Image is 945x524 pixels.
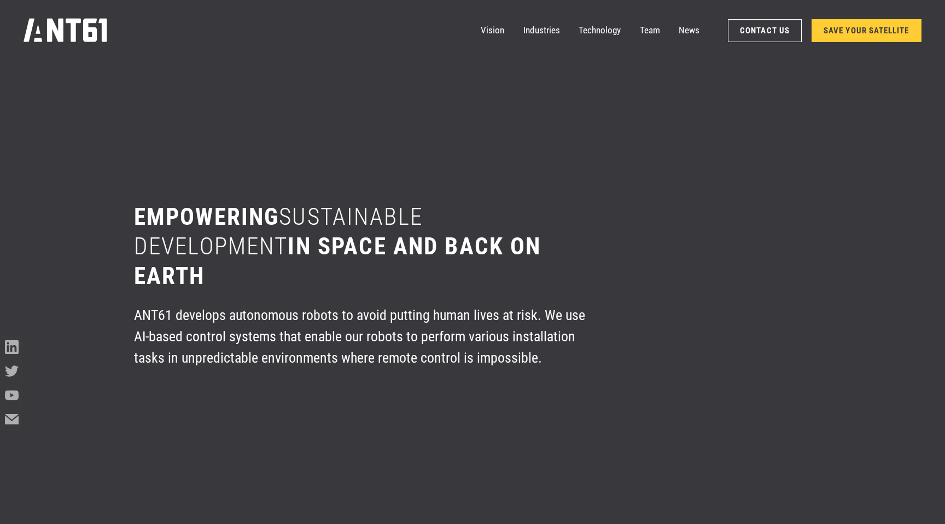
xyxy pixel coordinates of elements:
a: Contact Us [728,19,802,42]
h1: Empowering in space and back on earth [134,202,588,290]
a: Vision [481,19,504,42]
a: home [24,15,107,46]
a: Industries [523,19,560,42]
a: SAVE YOUR SATELLITE [812,19,921,42]
a: News [679,19,699,42]
a: Team [640,19,660,42]
a: Technology [579,19,621,42]
div: ANT61 develops autonomous robots to avoid putting human lives at risk. We use AI-based control sy... [134,305,588,368]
